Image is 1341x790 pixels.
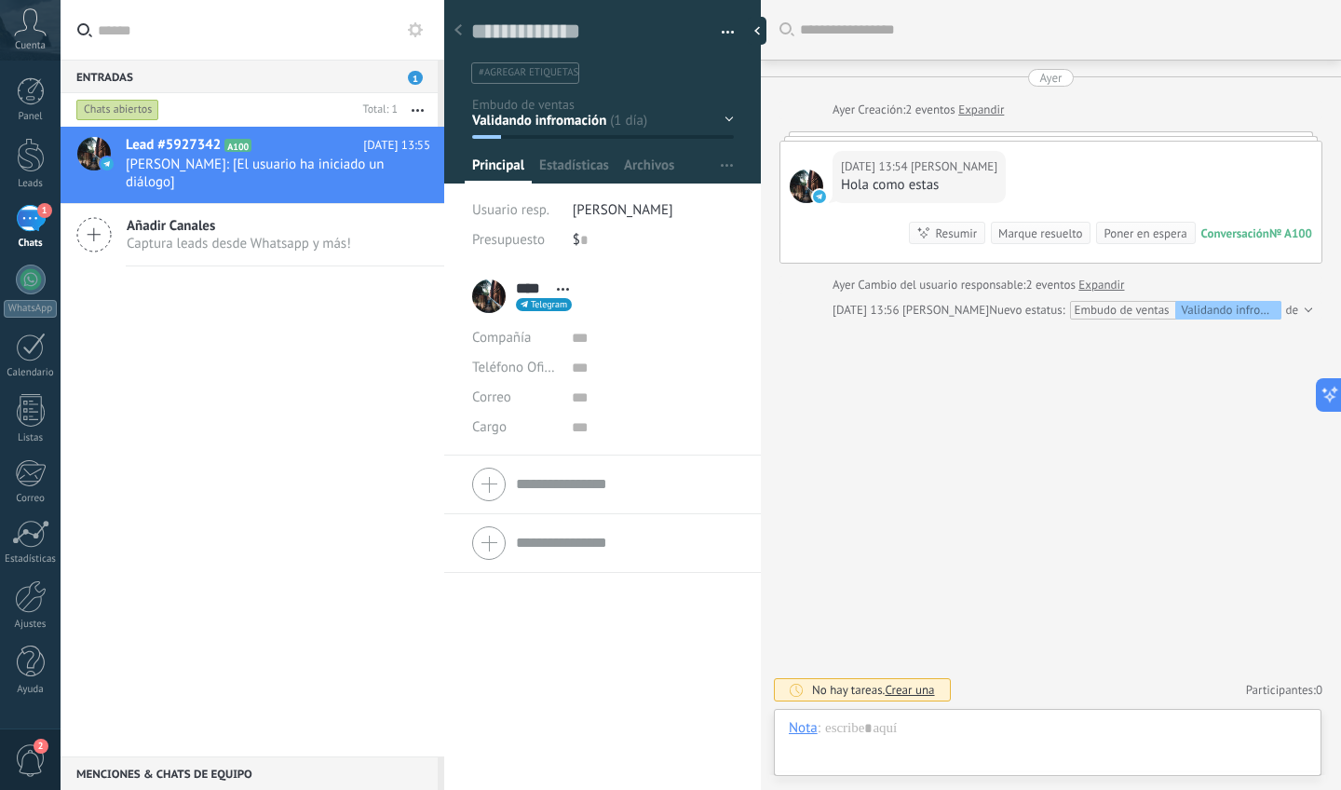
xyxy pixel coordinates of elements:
a: Expandir [958,101,1004,119]
span: #agregar etiquetas [479,66,578,79]
div: Poner en espera [1104,225,1186,242]
img: telegram-sm.svg [101,157,114,170]
span: Nuevo estatus: [989,301,1064,320]
div: [DATE] 13:54 [841,157,911,176]
div: Usuario resp. [472,196,559,225]
div: Calendario [4,367,58,379]
span: Jose Gregorio Moreno Serrano [902,302,989,318]
span: 2 eventos [905,101,955,119]
div: Correo [4,493,58,505]
span: Archivos [624,157,674,184]
span: Usuario resp. [472,201,549,219]
span: 1 [37,203,52,218]
span: 2 [34,739,48,754]
div: Menciones & Chats de equipo [61,756,438,790]
span: [PERSON_NAME]: [El usuario ha iniciado un diálogo] [126,156,395,191]
div: Estadísticas [4,553,58,565]
a: Participantes:0 [1246,682,1322,698]
div: Cargo [472,412,558,442]
div: Leads [4,178,58,190]
div: Total: 1 [356,101,398,119]
span: 1 [408,71,423,85]
div: Cambio del usuario responsable: [833,276,1125,294]
div: Listas [4,432,58,444]
span: Crear una [885,682,934,698]
div: Panel [4,111,58,123]
span: Teléfono Oficina [472,359,569,376]
span: Captura leads desde Whatsapp y más! [127,235,351,252]
div: Creación: [833,101,1004,119]
span: Goyo [911,157,997,176]
div: Entradas [61,60,438,93]
span: [DATE] 13:55 [363,136,430,155]
div: $ [573,225,734,255]
div: WhatsApp [4,300,57,318]
span: A100 [224,139,251,152]
span: Correo [472,388,511,406]
div: Chats abiertos [76,99,159,121]
div: Marque resuelto [998,225,1082,242]
div: Ayer [1039,69,1062,87]
div: Chats [4,238,58,250]
span: 2 eventos [1025,276,1075,294]
span: Principal [472,157,524,184]
div: № A100 [1269,225,1312,241]
div: No hay tareas. [812,682,935,698]
img: telegram-sm.svg [813,190,826,203]
span: : [818,719,820,738]
span: 0 [1316,682,1322,698]
span: Lead #5927342 [126,136,221,155]
div: Ayer [833,101,858,119]
span: Cargo [472,420,507,434]
div: Ajustes [4,619,58,631]
a: Expandir [1078,276,1124,294]
span: Estadísticas [539,157,609,184]
div: [DATE] 13:56 [833,301,902,320]
div: Ayuda [4,684,58,696]
button: Teléfono Oficina [472,352,558,382]
span: Añadir Canales [127,217,351,235]
a: Lead #5927342 A100 [DATE] 13:55 [PERSON_NAME]: [El usuario ha iniciado un diálogo] [61,127,444,203]
div: Validando infromación [1175,301,1281,320]
button: Correo [472,382,511,412]
span: Cuenta [15,40,46,52]
div: Presupuesto [472,225,559,255]
div: Resumir [935,225,977,242]
span: Goyo [790,170,823,203]
span: Presupuesto [472,231,545,249]
button: Más [398,93,438,127]
div: Ocultar [748,17,766,45]
div: Conversación [1201,225,1269,241]
span: Telegram [531,300,567,309]
div: Hola como estas [841,176,997,195]
div: Compañía [472,322,558,352]
span: [PERSON_NAME] [573,201,673,219]
div: Ayer [833,276,858,294]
